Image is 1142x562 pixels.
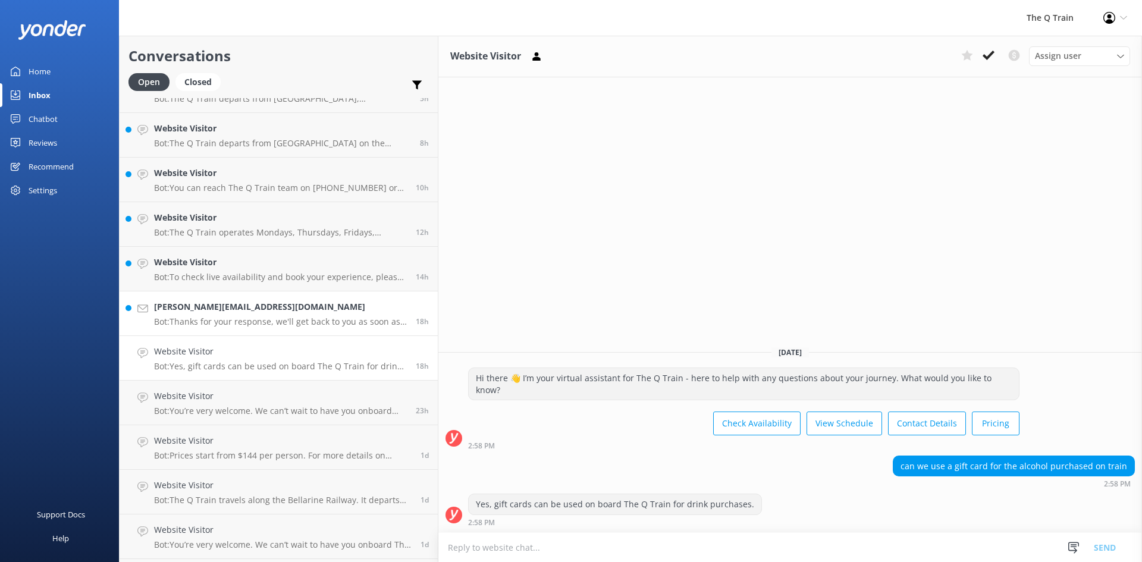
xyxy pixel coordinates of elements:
img: yonder-white-logo.png [18,20,86,40]
div: can we use a gift card for the alcohol purchased on train [893,456,1134,476]
span: Oct 12 2025 05:55pm (UTC +11:00) Australia/Sydney [421,539,429,550]
a: Website VisitorBot:The Q Train operates Mondays, Thursdays, Fridays, Saturdays, and Sundays all y... [120,202,438,247]
span: Oct 13 2025 11:00pm (UTC +11:00) Australia/Sydney [416,183,429,193]
p: Bot: The Q Train departs from [GEOGRAPHIC_DATA] on the [GEOGRAPHIC_DATA]. You can drive and park ... [154,138,411,149]
a: Website VisitorBot:You can reach The Q Train team on [PHONE_NUMBER] or email [EMAIL_ADDRESS][DOMA... [120,158,438,202]
div: Reviews [29,131,57,155]
span: Assign user [1035,49,1081,62]
a: [PERSON_NAME][EMAIL_ADDRESS][DOMAIN_NAME]Bot:Thanks for your response, we'll get back to you as s... [120,291,438,336]
p: Bot: The Q Train departs from [GEOGRAPHIC_DATA], [GEOGRAPHIC_DATA][PERSON_NAME][GEOGRAPHIC_DATA].... [154,93,411,104]
span: Oct 13 2025 07:46am (UTC +11:00) Australia/Sydney [421,450,429,460]
h4: Website Visitor [154,256,407,269]
strong: 2:58 PM [468,442,495,450]
div: Settings [29,178,57,202]
a: Website VisitorBot:The Q Train departs from [GEOGRAPHIC_DATA] on the [GEOGRAPHIC_DATA]. You can d... [120,113,438,158]
div: Recommend [29,155,74,178]
div: Chatbot [29,107,58,131]
p: Bot: Prices start from $144 per person. For more details on current pricing and inclusions, pleas... [154,450,412,461]
p: Bot: The Q Train operates Mondays, Thursdays, Fridays, Saturdays, and Sundays all year round, exc... [154,227,407,238]
div: Oct 13 2025 02:58pm (UTC +11:00) Australia/Sydney [893,479,1135,488]
a: Open [128,75,175,88]
h4: Website Visitor [154,390,407,403]
div: Oct 13 2025 02:58pm (UTC +11:00) Australia/Sydney [468,441,1019,450]
div: Inbox [29,83,51,107]
p: Bot: The Q Train travels along the Bellarine Railway. It departs from [GEOGRAPHIC_DATA], travels ... [154,495,412,506]
a: Website VisitorBot:The Q Train travels along the Bellarine Railway. It departs from [GEOGRAPHIC_D... [120,470,438,514]
h4: Website Visitor [154,523,412,536]
a: Website VisitorBot:You’re very welcome. We can’t wait to have you onboard The Q Train.1d [120,514,438,559]
h3: Website Visitor [450,49,521,64]
h2: Conversations [128,45,429,67]
h4: Website Visitor [154,434,412,447]
span: Oct 14 2025 04:38am (UTC +11:00) Australia/Sydney [420,93,429,103]
h4: Website Visitor [154,167,407,180]
div: Oct 13 2025 02:58pm (UTC +11:00) Australia/Sydney [468,518,762,526]
p: Bot: You can reach The Q Train team on [PHONE_NUMBER] or email [EMAIL_ADDRESS][DOMAIN_NAME]. For ... [154,183,407,193]
a: Website VisitorBot:Prices start from $144 per person. For more details on current pricing and inc... [120,425,438,470]
strong: 2:58 PM [1104,481,1131,488]
p: Bot: You’re very welcome. We can’t wait to have you onboard The Q Train. [154,406,407,416]
div: Support Docs [37,503,85,526]
a: Website VisitorBot:Yes, gift cards can be used on board The Q Train for drink purchases.18h [120,336,438,381]
div: Yes, gift cards can be used on board The Q Train for drink purchases. [469,494,761,514]
span: Oct 13 2025 07:38am (UTC +11:00) Australia/Sydney [421,495,429,505]
span: Oct 13 2025 03:41pm (UTC +11:00) Australia/Sydney [416,316,429,326]
div: Open [128,73,170,91]
span: Oct 13 2025 09:42pm (UTC +11:00) Australia/Sydney [416,227,429,237]
div: Assign User [1029,46,1130,65]
a: Closed [175,75,227,88]
div: Home [29,59,51,83]
a: Website VisitorBot:To check live availability and book your experience, please click [URL][DOMAIN... [120,247,438,291]
p: Bot: You’re very welcome. We can’t wait to have you onboard The Q Train. [154,539,412,550]
button: View Schedule [807,412,882,435]
div: Closed [175,73,221,91]
p: Bot: Yes, gift cards can be used on board The Q Train for drink purchases. [154,361,407,372]
button: Pricing [972,412,1019,435]
a: Website VisitorBot:You’re very welcome. We can’t wait to have you onboard The Q Train.23h [120,381,438,425]
span: Oct 13 2025 02:58pm (UTC +11:00) Australia/Sydney [416,361,429,371]
button: Check Availability [713,412,801,435]
div: Hi there 👋 I’m your virtual assistant for The Q Train - here to help with any questions about you... [469,368,1019,400]
h4: Website Visitor [154,122,411,135]
div: Help [52,526,69,550]
h4: [PERSON_NAME][EMAIL_ADDRESS][DOMAIN_NAME] [154,300,407,313]
h4: Website Visitor [154,345,407,358]
span: Oct 14 2025 01:09am (UTC +11:00) Australia/Sydney [420,138,429,148]
h4: Website Visitor [154,211,407,224]
span: Oct 13 2025 10:21am (UTC +11:00) Australia/Sydney [416,406,429,416]
strong: 2:58 PM [468,519,495,526]
span: [DATE] [771,347,809,357]
span: Oct 13 2025 06:56pm (UTC +11:00) Australia/Sydney [416,272,429,282]
p: Bot: To check live availability and book your experience, please click [URL][DOMAIN_NAME]. [154,272,407,282]
button: Contact Details [888,412,966,435]
p: Bot: Thanks for your response, we'll get back to you as soon as we can during opening hours. [154,316,407,327]
h4: Website Visitor [154,479,412,492]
